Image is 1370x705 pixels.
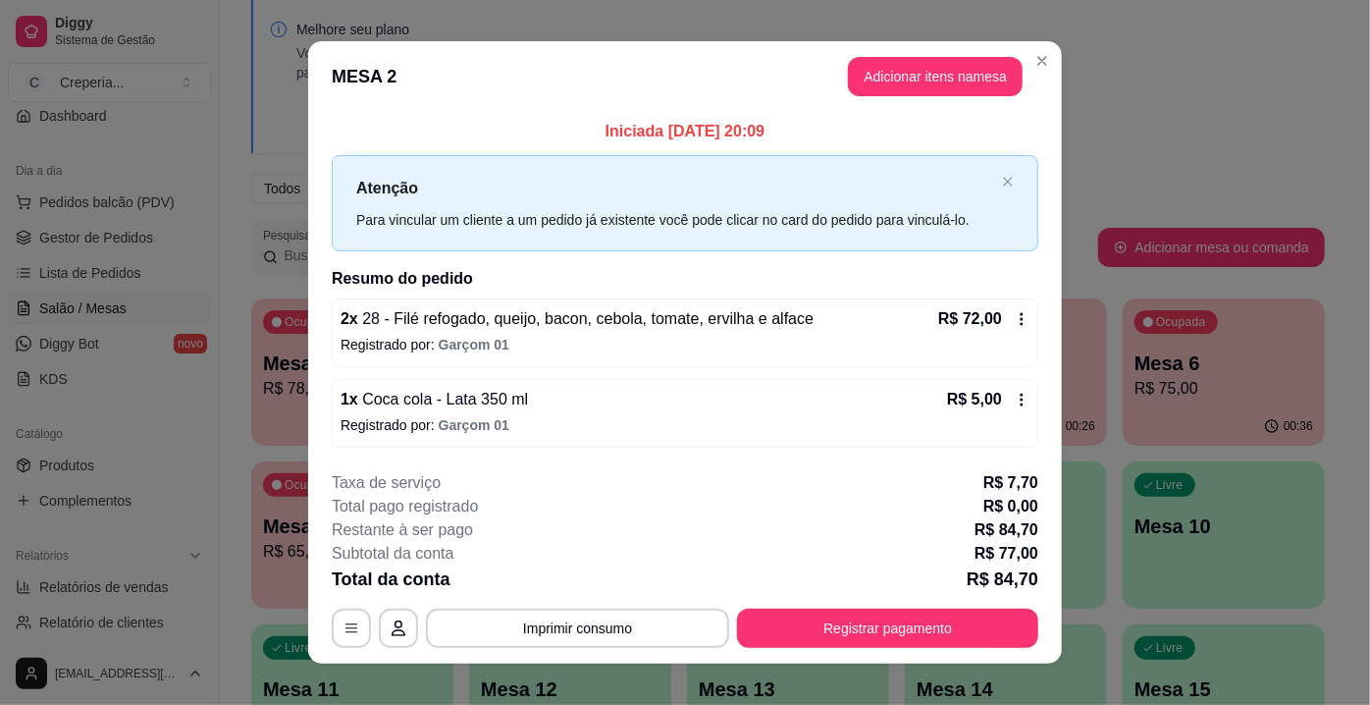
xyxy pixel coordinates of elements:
[967,566,1038,593] p: R$ 84,70
[332,267,1038,291] h2: Resumo do pedido
[332,495,478,518] p: Total pago registrado
[332,120,1038,143] p: Iniciada [DATE] 20:09
[426,609,729,648] button: Imprimir consumo
[341,307,814,331] p: 2 x
[983,471,1038,495] p: R$ 7,70
[341,335,1029,354] p: Registrado por:
[341,388,528,411] p: 1 x
[439,417,509,433] span: Garçom 01
[975,518,1038,542] p: R$ 84,70
[358,391,528,407] span: Coca cola - Lata 350 ml
[332,471,441,495] p: Taxa de serviço
[439,337,509,352] span: Garçom 01
[1002,176,1014,189] button: close
[975,542,1038,566] p: R$ 77,00
[308,41,1062,112] header: MESA 2
[332,566,450,593] p: Total da conta
[358,310,814,327] span: 28 - Filé refogado, queijo, bacon, cebola, tomate, ervilha e alface
[737,609,1038,648] button: Registrar pagamento
[938,307,1002,331] p: R$ 72,00
[848,57,1023,96] button: Adicionar itens namesa
[1027,45,1058,77] button: Close
[356,176,994,200] p: Atenção
[332,542,454,566] p: Subtotal da conta
[983,495,1038,518] p: R$ 0,00
[332,518,473,542] p: Restante à ser pago
[341,415,1029,435] p: Registrado por:
[356,209,994,231] div: Para vincular um cliente a um pedido já existente você pode clicar no card do pedido para vinculá...
[947,388,1002,411] p: R$ 5,00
